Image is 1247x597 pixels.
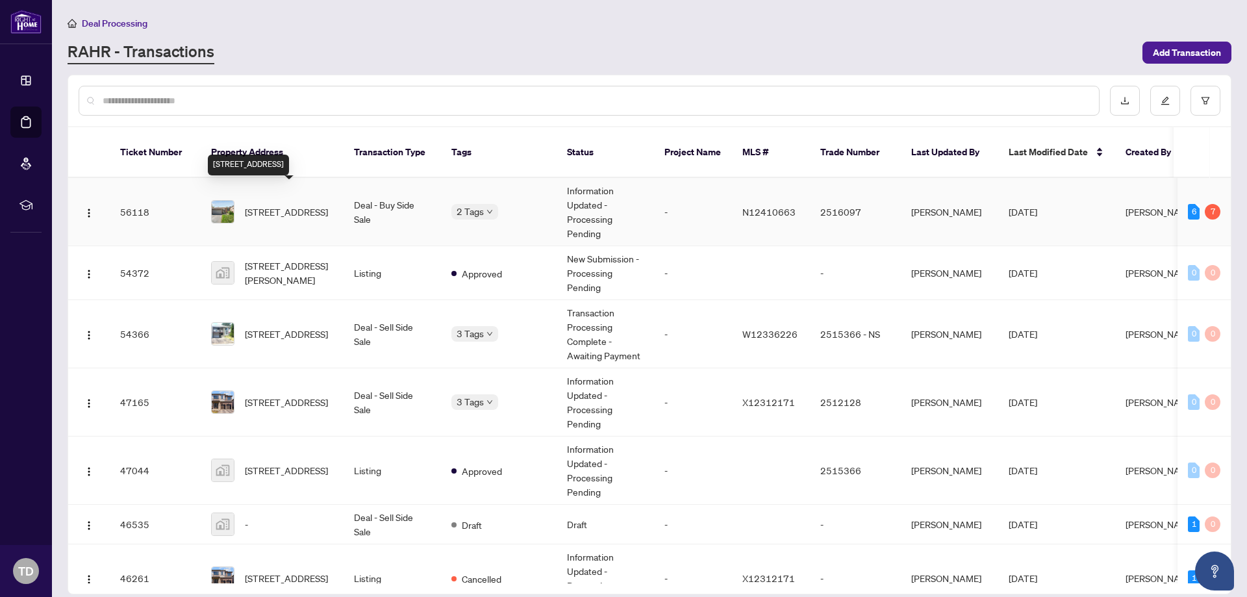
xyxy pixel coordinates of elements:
button: Logo [79,514,99,535]
div: 1 [1188,570,1200,586]
button: download [1110,86,1140,116]
th: Transaction Type [344,127,441,178]
span: - [245,517,248,531]
td: - [654,368,732,437]
th: Status [557,127,654,178]
span: down [486,331,493,337]
span: [DATE] [1009,572,1037,584]
div: [STREET_ADDRESS] [208,155,289,175]
span: download [1120,96,1129,105]
span: [DATE] [1009,206,1037,218]
td: Listing [344,437,441,505]
span: edit [1161,96,1170,105]
td: 47165 [110,368,201,437]
div: 0 [1188,326,1200,342]
span: [STREET_ADDRESS] [245,205,328,219]
th: Tags [441,127,557,178]
td: [PERSON_NAME] [901,437,998,505]
span: [STREET_ADDRESS][PERSON_NAME] [245,259,333,287]
span: N12410663 [742,206,796,218]
td: - [654,246,732,300]
td: 46535 [110,505,201,544]
td: Information Updated - Processing Pending [557,178,654,246]
div: 0 [1205,516,1220,532]
td: - [810,505,901,544]
img: Logo [84,466,94,477]
span: Draft [462,518,482,532]
img: Logo [84,520,94,531]
td: 56118 [110,178,201,246]
td: Transaction Processing Complete - Awaiting Payment [557,300,654,368]
span: X12312171 [742,396,795,408]
span: [STREET_ADDRESS] [245,395,328,409]
div: 7 [1205,204,1220,220]
span: [DATE] [1009,518,1037,530]
td: [PERSON_NAME] [901,246,998,300]
td: New Submission - Processing Pending [557,246,654,300]
span: filter [1201,96,1210,105]
span: 3 Tags [457,394,484,409]
td: 47044 [110,437,201,505]
th: MLS # [732,127,810,178]
img: Logo [84,208,94,218]
span: down [486,209,493,215]
img: Logo [84,269,94,279]
button: filter [1190,86,1220,116]
div: 0 [1205,394,1220,410]
th: Property Address [201,127,344,178]
th: Created By [1115,127,1193,178]
span: [DATE] [1009,396,1037,408]
div: 0 [1188,463,1200,478]
span: [PERSON_NAME] [1126,572,1196,584]
a: RAHR - Transactions [68,41,214,64]
th: Last Modified Date [998,127,1115,178]
span: [STREET_ADDRESS] [245,463,328,477]
th: Project Name [654,127,732,178]
button: Logo [79,262,99,283]
span: [STREET_ADDRESS] [245,571,328,585]
button: Logo [79,568,99,589]
td: [PERSON_NAME] [901,300,998,368]
img: Logo [84,574,94,585]
td: 2516097 [810,178,901,246]
th: Ticket Number [110,127,201,178]
td: Deal - Sell Side Sale [344,505,441,544]
div: 6 [1188,204,1200,220]
span: Cancelled [462,572,501,586]
td: - [654,300,732,368]
div: 0 [1188,265,1200,281]
td: Information Updated - Processing Pending [557,437,654,505]
img: Logo [84,330,94,340]
img: thumbnail-img [212,391,234,413]
span: [DATE] [1009,328,1037,340]
span: X12312171 [742,572,795,584]
td: - [654,437,732,505]
img: thumbnail-img [212,323,234,345]
span: [DATE] [1009,267,1037,279]
span: [PERSON_NAME] [1126,206,1196,218]
td: Deal - Buy Side Sale [344,178,441,246]
td: - [654,178,732,246]
span: [PERSON_NAME] [1126,267,1196,279]
span: Approved [462,464,502,478]
button: Add Transaction [1142,42,1231,64]
span: [PERSON_NAME] [1126,396,1196,408]
td: [PERSON_NAME] [901,505,998,544]
div: 1 [1188,516,1200,532]
button: Open asap [1195,552,1234,591]
img: thumbnail-img [212,201,234,223]
img: thumbnail-img [212,513,234,535]
span: [PERSON_NAME] [1126,518,1196,530]
td: 54372 [110,246,201,300]
img: logo [10,10,42,34]
img: thumbnail-img [212,262,234,284]
th: Last Updated By [901,127,998,178]
div: 0 [1205,326,1220,342]
td: 2512128 [810,368,901,437]
div: 0 [1205,265,1220,281]
span: Add Transaction [1153,42,1221,63]
span: down [486,399,493,405]
th: Trade Number [810,127,901,178]
td: Deal - Sell Side Sale [344,300,441,368]
img: Logo [84,398,94,409]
